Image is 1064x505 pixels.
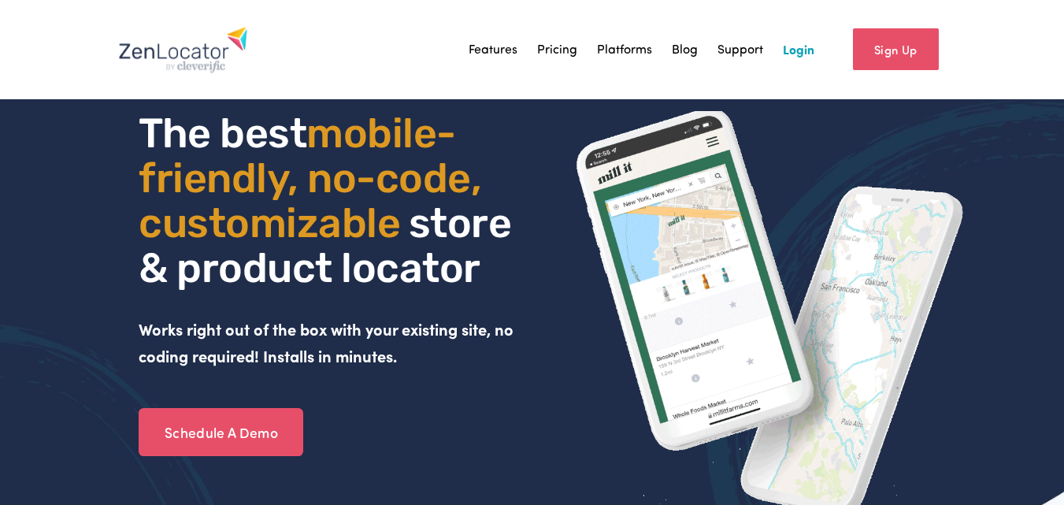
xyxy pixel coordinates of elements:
[139,318,517,366] strong: Works right out of the box with your existing site, no coding required! Installs in minutes.
[853,28,939,70] a: Sign Up
[139,199,520,292] span: store & product locator
[537,38,577,61] a: Pricing
[597,38,652,61] a: Platforms
[469,38,517,61] a: Features
[118,26,248,73] img: Zenlocator
[672,38,698,61] a: Blog
[139,109,490,247] span: mobile- friendly, no-code, customizable
[717,38,763,61] a: Support
[139,109,306,158] span: The best
[783,38,814,61] a: Login
[139,408,303,457] a: Schedule A Demo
